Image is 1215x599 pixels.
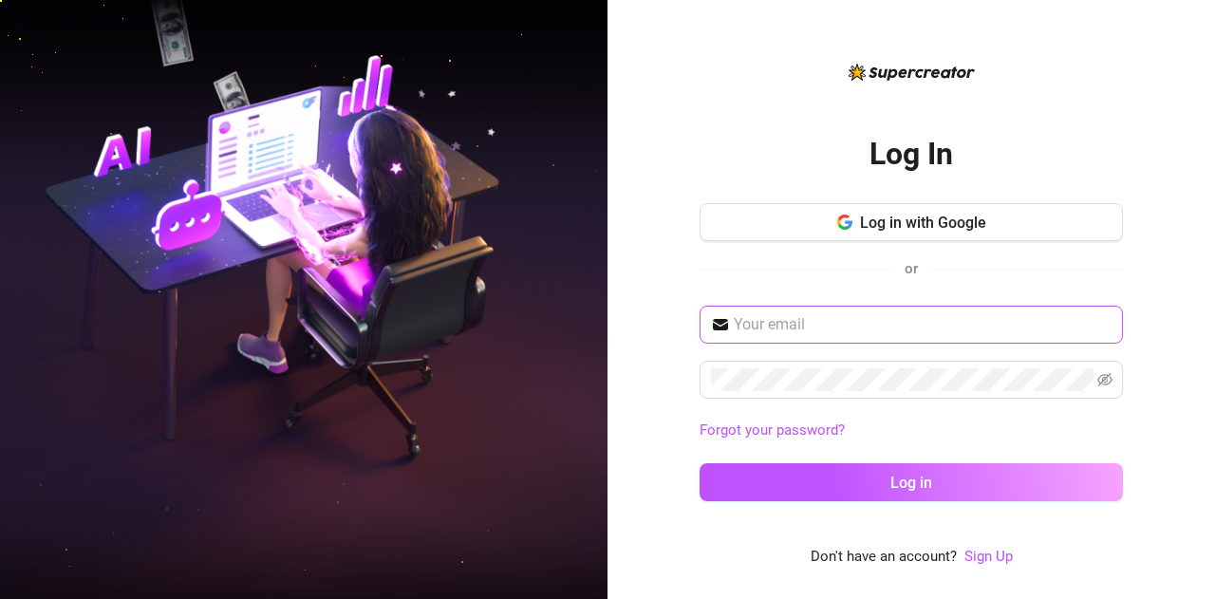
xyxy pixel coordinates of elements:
span: Log in [890,474,932,492]
img: logo-BBDzfeDw.svg [849,64,975,81]
a: Sign Up [964,546,1013,569]
a: Sign Up [964,548,1013,565]
h2: Log In [869,135,953,174]
button: Log in [700,463,1123,501]
a: Forgot your password? [700,420,1123,442]
span: eye-invisible [1097,372,1112,387]
button: Log in with Google [700,203,1123,241]
span: or [905,260,918,277]
span: Don't have an account? [811,546,957,569]
span: Log in with Google [860,214,986,232]
a: Forgot your password? [700,421,845,439]
input: Your email [734,313,1112,336]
